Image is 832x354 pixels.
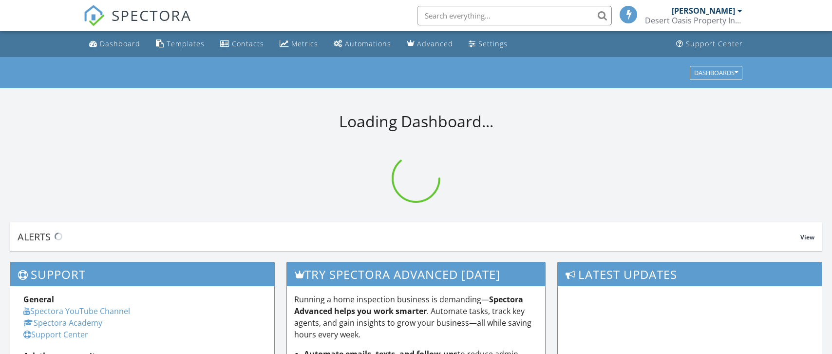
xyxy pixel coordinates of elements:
div: Alerts [18,230,800,243]
strong: Spectora Advanced helps you work smarter [294,294,523,316]
h3: Try spectora advanced [DATE] [287,262,545,286]
a: Contacts [216,35,268,53]
span: SPECTORA [112,5,191,25]
input: Search everything... [417,6,612,25]
p: Running a home inspection business is demanding— . Automate tasks, track key agents, and gain ins... [294,294,538,340]
div: Advanced [417,39,453,48]
div: Support Center [686,39,743,48]
button: Dashboards [690,66,742,79]
div: Contacts [232,39,264,48]
a: SPECTORA [83,13,191,34]
h3: Latest Updates [558,262,822,286]
a: Dashboard [85,35,144,53]
strong: General [23,294,54,305]
a: Support Center [672,35,747,53]
div: Settings [478,39,508,48]
a: Advanced [403,35,457,53]
div: Dashboard [100,39,140,48]
div: [PERSON_NAME] [672,6,735,16]
a: Support Center [23,329,88,340]
div: Metrics [291,39,318,48]
a: Metrics [276,35,322,53]
a: Automations (Basic) [330,35,395,53]
div: Templates [167,39,205,48]
div: Automations [345,39,391,48]
a: Spectora YouTube Channel [23,306,130,316]
img: The Best Home Inspection Software - Spectora [83,5,105,26]
h3: Support [10,262,274,286]
a: Templates [152,35,208,53]
a: Settings [465,35,511,53]
span: View [800,233,814,241]
div: Dashboards [694,69,738,76]
div: Desert Oasis Property Inspections [645,16,742,25]
a: Spectora Academy [23,317,102,328]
